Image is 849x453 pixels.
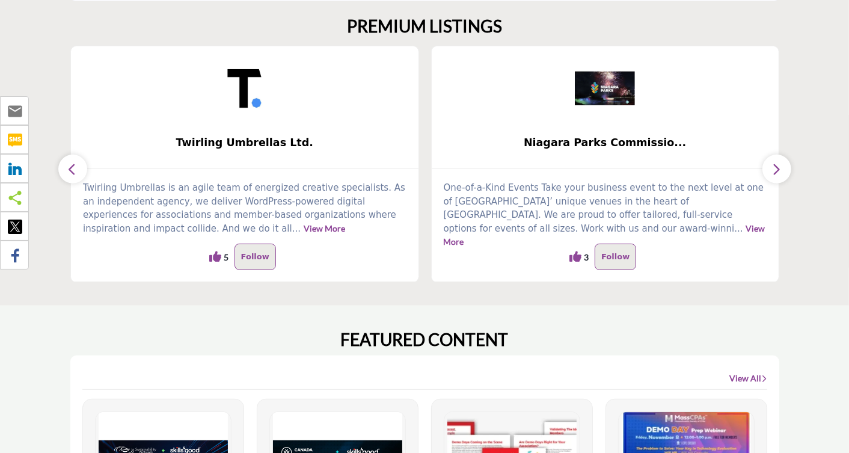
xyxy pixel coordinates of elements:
[347,16,502,37] h2: PREMIUM LISTINGS
[595,244,636,270] button: Follow
[234,244,276,270] button: Follow
[730,372,767,384] a: View All
[444,181,767,249] p: One-of-a-Kind Events Take your business event to the next level at one of [GEOGRAPHIC_DATA]’ uniq...
[432,127,779,159] a: Niagara Parks Commissio...
[83,181,406,235] p: Twirling Umbrellas is an agile team of energized creative specialists. As an independent agency, ...
[601,250,630,264] p: Follow
[450,127,761,159] b: Niagara Parks Commission
[89,135,400,150] span: Twirling Umbrellas Ltd.
[341,330,509,350] h2: FEATURED CONTENT
[575,58,635,119] img: Niagara Parks Commission
[734,223,743,234] span: ...
[304,223,345,233] a: View More
[292,223,301,234] span: ...
[215,58,275,119] img: Twirling Umbrellas Ltd.
[224,251,228,263] span: 5
[241,250,269,264] p: Follow
[89,127,400,159] b: Twirling Umbrellas Ltd.
[450,135,761,150] span: Niagara Parks Commissio...
[444,223,765,247] a: View More
[71,127,418,159] a: Twirling Umbrellas Ltd.
[584,251,589,263] span: 3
